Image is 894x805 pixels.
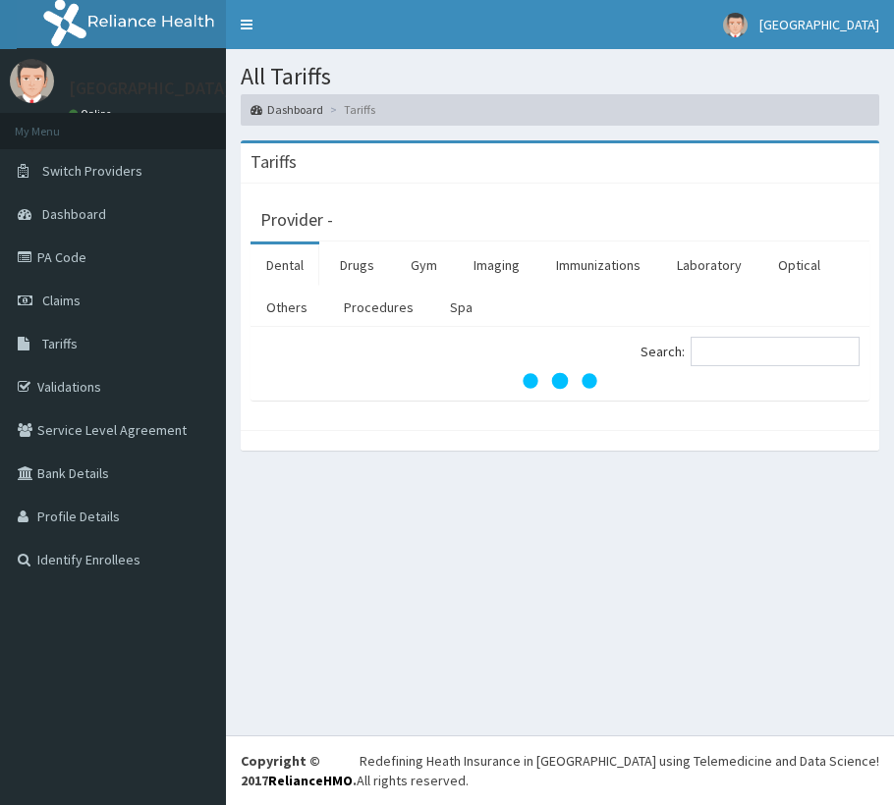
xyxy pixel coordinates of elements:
input: Search: [691,337,860,366]
a: RelianceHMO [268,772,353,789]
span: Claims [42,292,81,309]
h3: Provider - [260,211,333,229]
h1: All Tariffs [241,64,879,89]
a: Spa [434,287,488,328]
a: Immunizations [540,244,656,286]
span: Dashboard [42,205,106,223]
a: Gym [395,244,453,286]
img: User Image [723,13,748,37]
svg: audio-loading [521,342,599,420]
p: [GEOGRAPHIC_DATA] [69,80,231,97]
a: Optical [762,244,836,286]
img: User Image [10,59,54,103]
span: [GEOGRAPHIC_DATA] [759,16,879,33]
a: Dental [251,244,319,286]
span: Tariffs [42,335,78,352]
a: Dashboard [251,101,323,118]
footer: All rights reserved. [226,735,894,805]
a: Online [69,107,116,121]
a: Imaging [458,244,535,286]
strong: Copyright © 2017 . [241,752,357,789]
span: Switch Providers [42,162,142,180]
a: Laboratory [661,244,757,286]
a: Drugs [324,244,390,286]
a: Others [251,287,323,328]
li: Tariffs [325,101,375,118]
div: Redefining Heath Insurance in [GEOGRAPHIC_DATA] using Telemedicine and Data Science! [360,751,879,771]
h3: Tariffs [251,153,297,171]
a: Procedures [328,287,429,328]
label: Search: [641,337,860,366]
